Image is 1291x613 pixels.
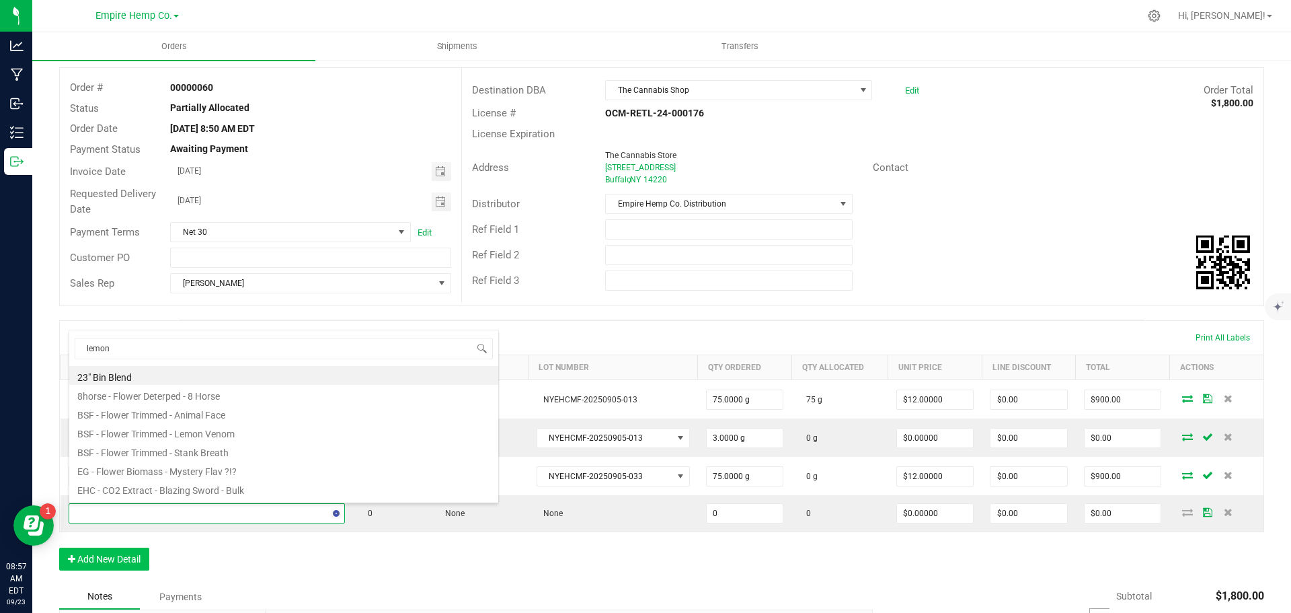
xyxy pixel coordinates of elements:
span: Hi, [PERSON_NAME]! [1178,10,1265,21]
span: Ref Field 2 [472,249,519,261]
span: 0 [361,509,373,518]
span: 14220 [643,175,667,184]
span: Payment Terms [70,226,140,238]
input: 0 [707,429,783,447]
span: Sales Rep [70,277,114,289]
inline-svg: Manufacturing [10,68,24,81]
span: Order # [70,81,103,94]
span: Save Order Detail [1198,508,1218,516]
a: Edit [418,227,432,238]
th: Lot Number [529,355,698,380]
input: 0 [990,429,1067,447]
span: Delete Order Detail [1218,508,1238,516]
p: 09/23 [6,597,26,607]
inline-svg: Inventory [10,126,24,139]
strong: $1,800.00 [1211,98,1253,108]
span: Delete Order Detail [1218,433,1238,441]
input: 0 [990,467,1067,486]
a: Edit [905,85,919,96]
span: The Cannabis Shop [606,81,855,100]
th: Total [1076,355,1170,380]
span: Contact [873,161,908,174]
a: Orders [32,32,315,61]
span: Distributor [472,198,520,210]
input: 0 [897,467,974,486]
span: Address [472,161,509,174]
span: 0 g [799,472,818,481]
p: 08:57 AM EDT [6,561,26,597]
span: None [537,509,563,518]
div: Notes [59,584,140,610]
span: The Cannabis Store [605,151,676,160]
strong: 00000060 [170,82,213,93]
span: Payment Status [70,143,141,155]
span: Order Date [70,122,118,135]
span: Delete Order Detail [1218,394,1238,402]
span: Requested Delivery Date [70,188,156,215]
span: Destination DBA [472,84,546,96]
th: Item [61,355,354,380]
span: NY [630,175,641,184]
span: , [629,175,630,184]
input: 0 [707,504,783,523]
th: Line Discount [982,355,1076,380]
input: 0 [1085,429,1161,447]
strong: [DATE] 8:50 AM EDT [170,123,255,134]
strong: OCM-RETL-24-000176 [605,108,704,118]
span: Invoice Date [70,166,126,178]
span: Net 30 [171,223,393,242]
span: Buffalo [605,175,631,184]
span: License Expiration [472,128,555,140]
span: $1,800.00 [1216,589,1264,602]
input: 0 [897,504,974,523]
span: Transfers [703,40,777,52]
span: Toggle calendar [432,162,451,181]
span: Toggle calendar [432,192,451,211]
span: Shipments [419,40,496,52]
input: 0 [990,504,1067,523]
input: 0 [1085,467,1161,486]
span: NYEHCMF-20250905-013 [537,395,637,404]
strong: Partially Allocated [170,102,249,113]
a: Shipments [315,32,598,61]
span: [STREET_ADDRESS] [605,163,676,172]
iframe: Resource center [13,505,54,546]
span: Save Order Detail [1198,471,1218,479]
iframe: Resource center unread badge [40,503,56,519]
span: [PERSON_NAME] [171,274,433,293]
input: 0 [1085,390,1161,409]
th: Unit Price [888,355,982,380]
span: Status [70,102,99,114]
a: Transfers [598,32,882,61]
div: Manage settings [1146,9,1163,22]
span: 0 [799,509,811,518]
inline-svg: Inbound [10,97,24,110]
th: Qty Allocated [791,355,888,380]
inline-svg: Analytics [10,39,24,52]
span: NYEHCMF-20250905-033 [537,467,672,486]
span: Empire Hemp Co. [95,10,172,22]
input: 0 [707,390,783,409]
span: NYEHCMF-20250905-013 [537,429,672,447]
span: Ref Field 1 [472,223,519,236]
span: Save Order Detail [1198,433,1218,441]
span: None [438,509,465,518]
qrcode: 00000060 [1196,236,1250,289]
inline-svg: Outbound [10,155,24,168]
th: Qty Ordered [698,355,792,380]
span: 75 g [799,395,822,404]
span: 0 g [799,433,818,443]
button: Add New Detail [59,548,149,571]
span: Empire Hemp Co. Distribution [606,194,834,213]
span: Order Total [1204,84,1253,96]
img: Scan me! [1196,236,1250,289]
div: Payments [140,585,221,609]
input: 0 [897,429,974,447]
span: Ref Field 3 [472,275,519,287]
span: Delete Order Detail [1218,471,1238,479]
input: 0 [990,390,1067,409]
span: Subtotal [1116,591,1152,602]
th: Actions [1169,355,1263,380]
input: 0 [1085,504,1161,523]
span: Customer PO [70,252,130,264]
